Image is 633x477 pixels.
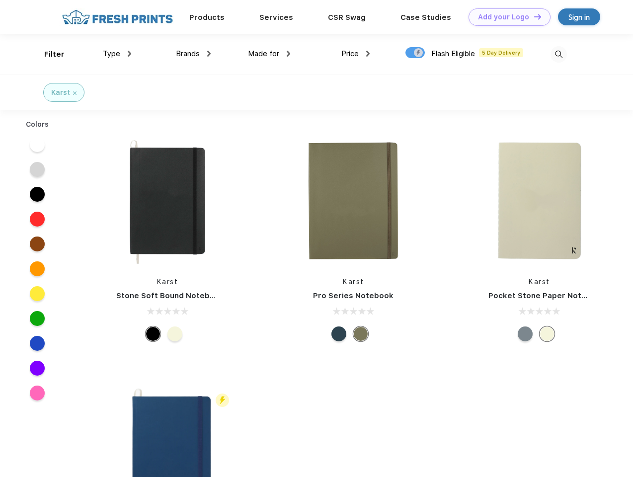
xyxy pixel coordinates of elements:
div: Gray [518,326,533,341]
div: Beige [540,326,554,341]
img: func=resize&h=266 [287,135,419,267]
img: dropdown.png [366,51,370,57]
div: Add your Logo [478,13,529,21]
span: Price [341,49,359,58]
a: Karst [343,278,364,286]
div: Filter [44,49,65,60]
span: 5 Day Delivery [479,48,523,57]
img: filter_cancel.svg [73,91,77,95]
div: Beige [167,326,182,341]
a: Sign in [558,8,600,25]
span: Type [103,49,120,58]
img: flash_active_toggle.svg [216,394,229,407]
img: func=resize&h=266 [474,135,606,267]
div: Karst [51,87,70,98]
span: Made for [248,49,279,58]
a: Pocket Stone Paper Notebook [488,291,606,300]
img: dropdown.png [207,51,211,57]
img: DT [534,14,541,19]
a: Karst [157,278,178,286]
a: Pro Series Notebook [313,291,394,300]
img: dropdown.png [128,51,131,57]
a: CSR Swag [328,13,366,22]
a: Products [189,13,225,22]
a: Services [259,13,293,22]
img: desktop_search.svg [551,46,567,63]
img: fo%20logo%202.webp [59,8,176,26]
div: Olive [353,326,368,341]
div: Navy [331,326,346,341]
span: Brands [176,49,200,58]
img: dropdown.png [287,51,290,57]
div: Black [146,326,160,341]
div: Sign in [568,11,590,23]
a: Stone Soft Bound Notebook [116,291,224,300]
span: Flash Eligible [431,49,475,58]
img: func=resize&h=266 [101,135,234,267]
div: Colors [18,119,57,130]
a: Karst [529,278,550,286]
